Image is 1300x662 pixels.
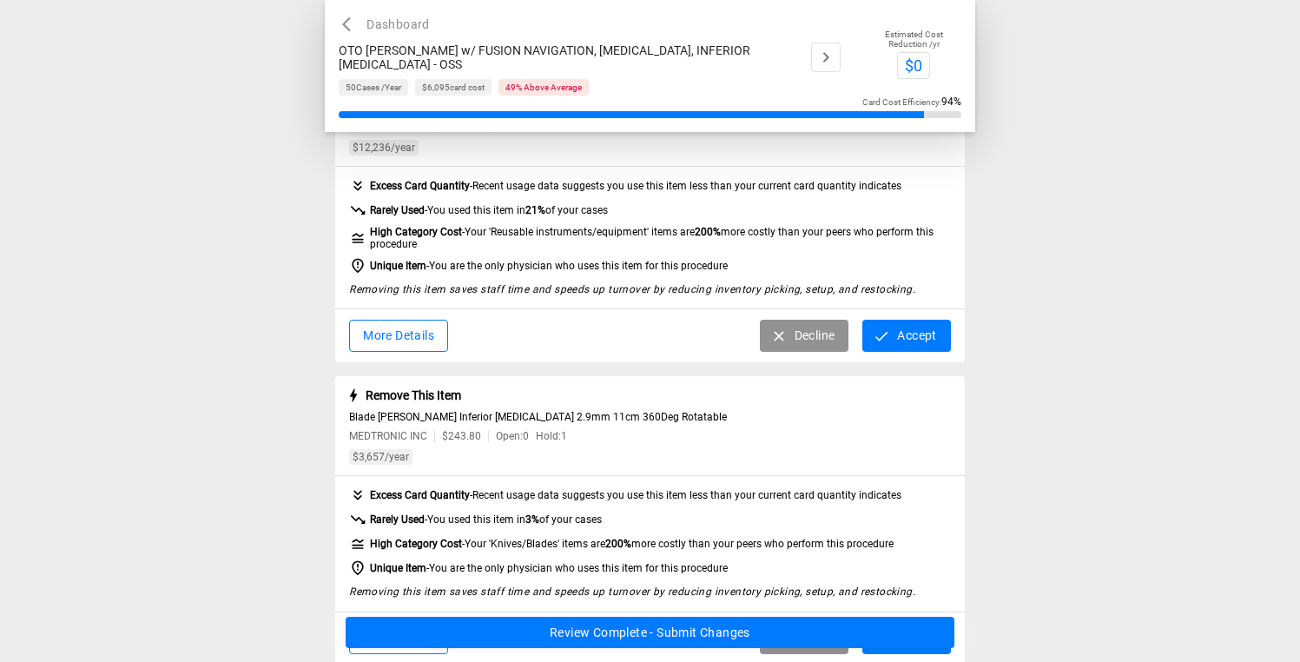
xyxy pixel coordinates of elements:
span: - You are the only physician who uses this item for this procedure [370,260,728,272]
span: 49 % Above Average [505,83,582,92]
strong: High Category Cost [370,538,462,550]
strong: Rarely Used [370,513,425,526]
strong: 21 % [525,204,545,216]
span: - You are the only physician who uses this item for this procedure [370,562,728,574]
button: Decline [760,320,849,352]
span: - [370,513,602,526]
strong: High Category Cost [370,226,462,238]
strong: Excess Card Quantity [370,180,470,192]
button: More Details [349,320,448,352]
span: - Recent usage data suggests you use this item less than your current card quantity indicates [370,180,901,192]
button: Accept [862,320,950,352]
span: OTO [PERSON_NAME] w/ FUSION NAVIGATION, [MEDICAL_DATA], INFERIOR [MEDICAL_DATA] - OSS [339,43,750,71]
span: Open: 0 [496,430,529,442]
span: $3,657 [353,451,385,463]
span: /year [353,142,415,154]
span: You used this item in of your cases [427,513,602,526]
span: Your ' Reusable instruments/equipment ' items are more costly than your peers who perform this pr... [370,226,934,250]
button: Dashboard [339,14,437,36]
span: $243.80 [442,430,481,442]
span: - [370,204,608,216]
span: /year [353,451,409,463]
em: Removing this item saves staff time and speeds up turnover by reducing inventory picking, setup, ... [349,283,915,295]
span: $12,236 [353,142,391,154]
span: MEDTRONIC INC [349,430,427,442]
em: Removing this item saves staff time and speeds up turnover by reducing inventory picking, setup, ... [349,586,915,598]
strong: 3 % [525,513,539,526]
span: 50 Cases /Year [346,83,401,92]
button: Review Complete - Submit Changes [346,617,954,649]
strong: 200 % [605,538,631,550]
span: $6,095 [422,83,450,92]
strong: 200 % [695,226,721,238]
strong: Unique Item [370,260,426,272]
span: - Recent usage data suggests you use this item less than your current card quantity indicates [370,489,901,501]
span: Estimated Cost Reduction /yr [885,30,943,49]
strong: Rarely Used [370,204,425,216]
span: Hold: 1 [536,430,567,442]
span: Blade [PERSON_NAME] Inferior [MEDICAL_DATA] 2.9mm 11cm 360Deg Rotatable [349,411,951,423]
span: - [370,538,894,550]
span: - [370,226,951,250]
span: Remove This Item [366,388,461,402]
span: 94 % [941,96,961,108]
span: card cost [422,83,485,92]
strong: Excess Card Quantity [370,489,470,501]
span: $0 [905,56,922,75]
strong: Unique Item [370,562,426,574]
span: You used this item in of your cases [427,204,608,216]
span: Your ' Knives/Blades ' items are more costly than your peers who perform this procedure [465,538,894,550]
span: Card Cost Efficiency : [862,97,961,107]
